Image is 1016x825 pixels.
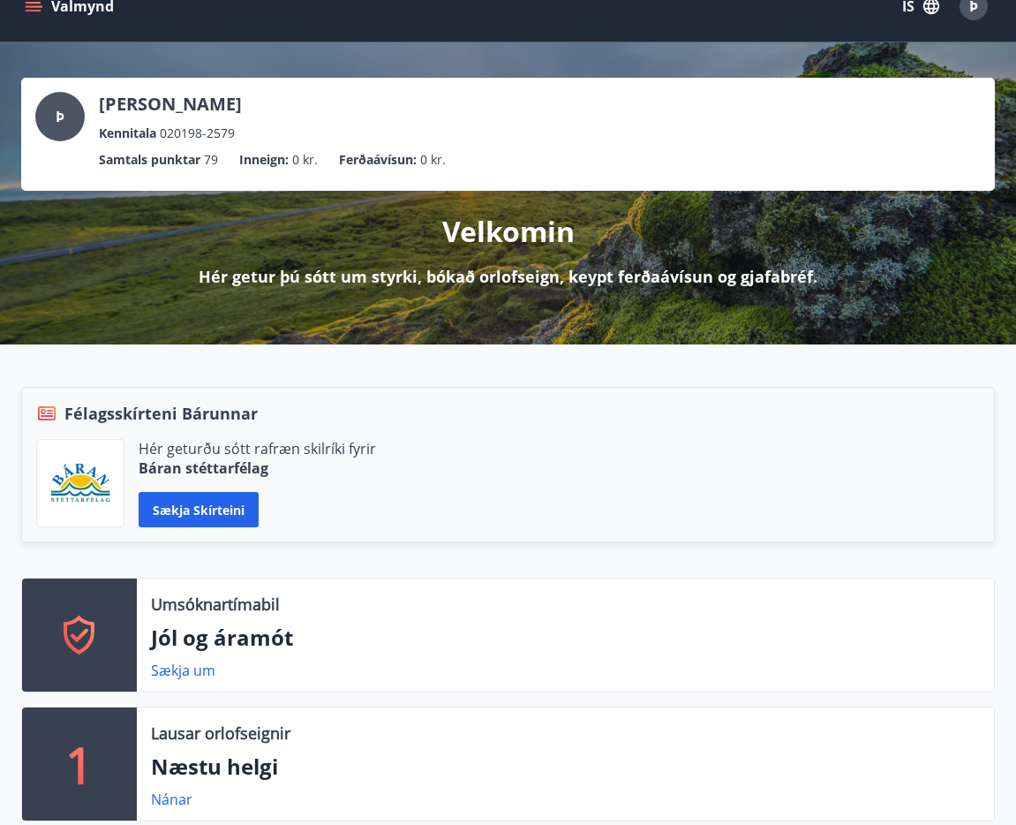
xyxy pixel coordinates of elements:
span: Félagsskírteni Bárunnar [64,402,258,425]
a: Nánar [151,790,192,809]
p: Hér getur þú sótt um styrki, bókað orlofseign, keypt ferðaávísun og gjafabréf. [199,265,817,288]
span: 020198-2579 [160,124,235,143]
p: [PERSON_NAME] [99,92,242,117]
p: Hér geturðu sótt rafræn skilríki fyrir [139,439,376,458]
img: Bz2lGXKH3FXEIQKvoQ8VL0Fr0uCiWgfgA3I6fSs8.png [50,463,110,504]
p: Samtals punktar [99,150,200,170]
p: Inneign : [239,150,289,170]
a: Sækja um [151,661,215,680]
button: Sækja skírteini [139,492,259,527]
p: Næstu helgi [151,752,980,782]
span: 79 [204,150,218,170]
p: Kennitala [99,124,156,143]
span: 0 kr. [420,150,446,170]
p: Báran stéttarfélag [139,458,376,478]
p: Velkomin [442,212,575,251]
span: Þ [56,107,64,126]
p: Ferðaávísun : [339,150,417,170]
p: Lausar orlofseignir [151,722,290,745]
p: Jól og áramót [151,623,980,653]
span: 0 kr. [292,150,318,170]
p: 1 [65,730,94,798]
p: Umsóknartímabil [151,593,280,616]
